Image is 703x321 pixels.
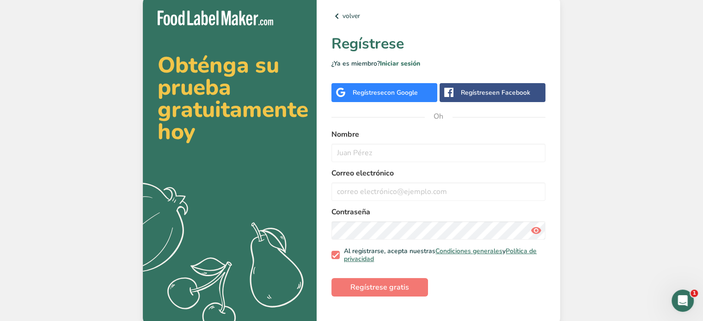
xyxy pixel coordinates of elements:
[158,11,273,26] img: Fabricante de etiquetas para alimentos
[492,88,530,97] font: en Facebook
[331,129,359,139] font: Nombre
[672,290,694,312] iframe: Chat en vivo de Intercom
[331,278,428,297] button: Regístrese gratis
[331,144,545,162] input: Juan Pérez
[344,247,537,264] a: Política de privacidad
[331,11,545,22] a: volver
[158,50,279,80] font: Obténga su
[344,247,435,255] font: Al registrarse, acepta nuestras
[380,59,420,68] a: Iniciar sesión
[350,282,409,292] font: Regístrese gratis
[353,88,384,97] font: Regístrese
[158,72,308,125] font: prueba gratuitamente
[331,34,404,54] font: Regístrese
[331,168,394,178] font: Correo electrónico
[331,59,380,68] font: ¿Ya es miembro?
[502,247,506,255] font: y
[342,12,360,20] font: volver
[435,247,502,255] a: Condiciones generales
[384,88,418,97] font: con Google
[331,207,370,217] font: Contraseña
[461,88,492,97] font: Regístrese
[692,290,696,296] font: 1
[434,111,443,121] font: Oh
[158,116,196,147] font: hoy
[331,182,545,201] input: correo electrónico@ejemplo.com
